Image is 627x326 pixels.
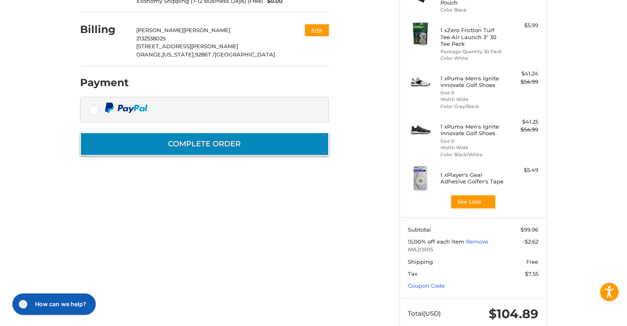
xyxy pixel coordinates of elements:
div: $41.25 [506,118,539,126]
div: $54.99 [506,78,539,86]
a: Remove [466,238,489,245]
span: $99.96 [521,226,539,233]
button: Edit [305,24,329,36]
span: 92867 / [195,51,215,58]
h4: 1 x Puma Men's Ignite Innovate Golf Shoes [441,123,504,137]
li: Size 9 [441,89,504,96]
iframe: Gorgias live chat messenger [8,291,98,318]
li: Color Black [441,7,504,14]
span: -$2.62 [523,238,539,245]
span: 15.00% off each item [408,238,466,245]
span: [STREET_ADDRESS][PERSON_NAME] [137,43,239,49]
h2: Payment [80,76,129,89]
li: Color Gray/Black [441,103,504,110]
span: $7.55 [525,270,539,277]
li: Width Wide [441,144,504,151]
span: Total (USD) [408,310,441,317]
span: 2132538025 [137,35,166,42]
h4: 1 x Player's Gear Adhesive Golfer's Tape [441,171,504,185]
h2: Billing [80,23,128,36]
span: ORANGE, [137,51,163,58]
a: Coupon Code [408,282,445,289]
h4: 1 x Zero Friction Turf Tee Air Launch 3" 30 Tee Pack [441,27,504,47]
h4: 1 x Puma Men's Ignite Innovate Golf Shoes [441,75,504,89]
span: [PERSON_NAME] [184,27,231,33]
span: Tax [408,270,418,277]
span: [PERSON_NAME] [137,27,184,33]
li: Size 9 [441,138,504,145]
li: Package Quantity 30 Pack [441,48,504,55]
div: $5.49 [506,166,539,174]
img: PayPal icon [105,103,148,113]
li: Width Wide [441,96,504,103]
span: Free [527,258,539,265]
span: [GEOGRAPHIC_DATA] [215,51,275,58]
div: $5.99 [506,21,539,30]
span: MAJOR15 [408,246,539,254]
button: See Less [450,195,496,209]
div: $54.99 [506,126,539,134]
li: Color White [441,55,504,62]
span: Subtotal [408,226,431,233]
button: Complete order [80,132,329,156]
span: [US_STATE], [163,51,195,58]
div: $41.24 [506,70,539,78]
span: Shipping [408,258,433,265]
span: $104.89 [489,306,539,321]
li: Color Black/White [441,151,504,158]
